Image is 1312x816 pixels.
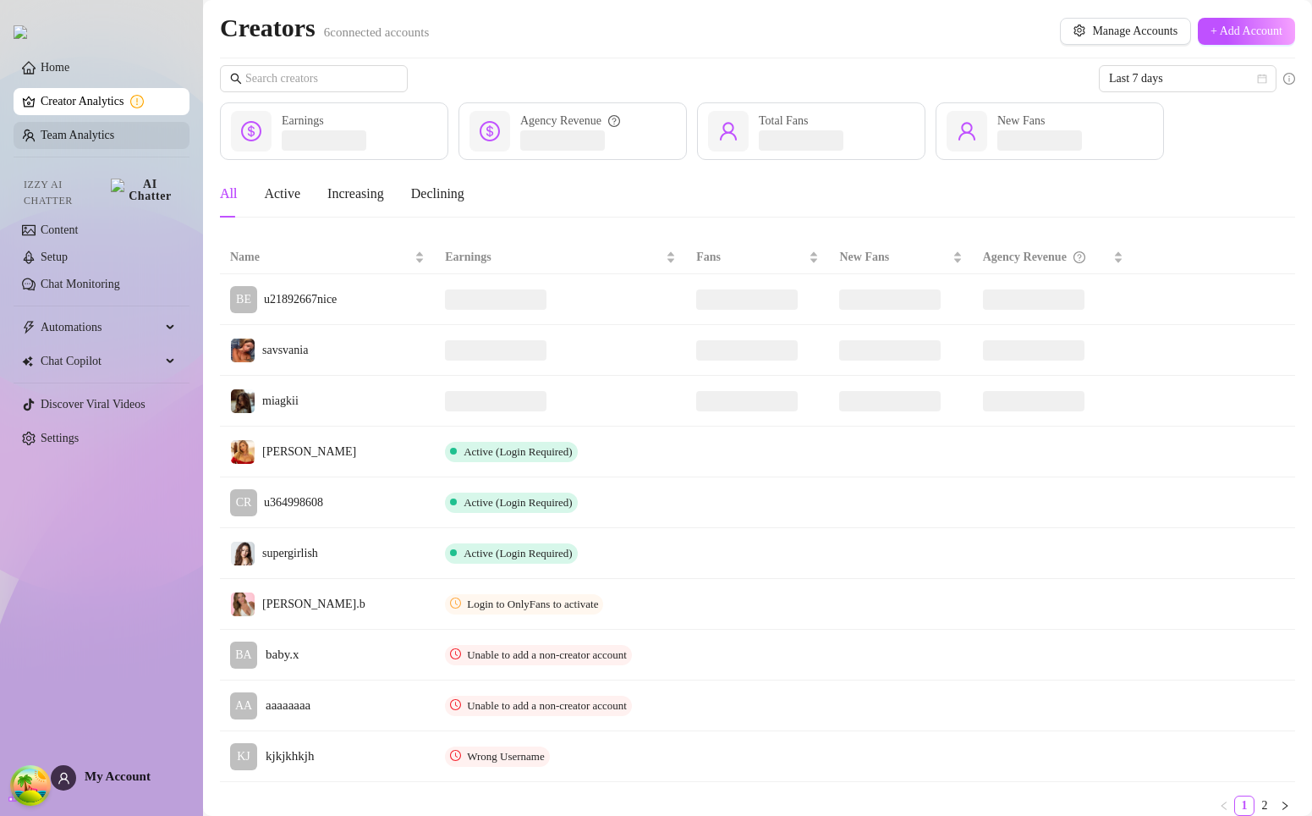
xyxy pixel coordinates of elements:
[14,25,27,39] img: logo.svg
[983,248,1111,267] div: Agency Revenue
[111,179,176,202] img: AI Chatter
[464,445,573,458] span: Active (Login Required)
[41,88,176,115] a: Creator Analytics exclamation-circle
[235,697,252,715] span: AA
[14,769,47,802] button: Open Tanstack query devtools
[230,692,425,720] a: AAaaaaaaaa
[220,184,237,204] div: All
[231,542,255,565] img: supergirlish
[262,344,308,356] span: savsvania
[829,241,972,274] th: New Fans
[231,389,255,413] img: miagkii
[41,61,69,74] a: Home
[1073,248,1085,267] span: question-circle
[1283,73,1295,85] span: info-circle
[1275,796,1295,816] li: Next Page
[41,432,79,444] a: Settings
[445,248,662,267] span: Earnings
[450,598,461,609] span: clock-circle
[520,112,620,130] div: Agency Revenue
[1073,25,1085,36] span: setting
[241,121,261,141] span: dollar-circle
[266,645,299,665] span: baby.x
[1235,797,1254,815] a: 1
[1214,796,1234,816] button: left
[1275,796,1295,816] button: right
[608,112,620,130] span: question-circle
[262,547,318,560] span: supergirlish
[85,769,151,783] span: My Account
[1280,801,1290,811] span: right
[480,121,500,141] span: dollar-circle
[24,177,104,209] span: Izzy AI Chatter
[231,440,255,464] img: mikayla_demaiter
[718,121,738,141] span: user
[1092,25,1178,38] span: Manage Accounts
[1214,796,1234,816] li: Previous Page
[230,743,425,770] a: KJkjkjkhkjh
[230,248,411,267] span: Name
[236,290,251,309] span: BE
[1109,66,1266,91] span: Last 7 days
[450,699,461,710] span: clock-circle
[22,356,33,367] img: Chat Copilot
[1219,801,1229,811] span: left
[41,314,161,341] span: Automations
[231,339,255,362] img: savsvania
[411,184,464,204] div: Declining
[450,750,461,761] span: clock-circle
[41,278,120,290] a: Chat Monitoring
[41,348,161,375] span: Chat Copilot
[235,646,251,664] span: BA
[237,747,250,766] span: KJ
[686,241,829,274] th: Fans
[8,791,20,803] span: build
[22,321,36,334] span: thunderbolt
[467,598,598,610] span: Login to OnlyFans to activate
[1257,74,1267,84] span: calendar
[327,184,384,204] div: Increasing
[1198,18,1295,45] button: + Add Account
[262,445,356,458] span: [PERSON_NAME]
[266,747,315,767] span: kjkjkhkjh
[464,496,573,509] span: Active (Login Required)
[230,73,242,85] span: search
[957,121,977,141] span: user
[997,114,1045,127] span: New Fans
[435,241,686,274] th: Earnings
[324,25,430,39] span: 6 connected accounts
[264,293,337,306] span: u21892667nice
[450,648,461,659] span: clock-circle
[58,772,70,785] span: user
[467,699,627,712] span: Unable to add a non-creator account
[41,129,114,141] a: Team Analytics
[262,598,365,610] span: [PERSON_NAME].b
[266,696,310,716] span: aaaaaaaa
[41,398,145,411] a: Discover Viral Videos
[467,648,627,661] span: Unable to add a non-creator account
[464,547,573,560] span: Active (Login Required)
[41,223,78,236] a: Content
[264,184,300,204] div: Active
[220,241,435,274] th: Name
[1210,25,1282,38] span: + Add Account
[220,12,429,44] h2: Creators
[467,750,545,763] span: Wrong Username
[230,642,425,669] a: BAbaby.x
[282,114,324,127] span: Earnings
[41,251,68,263] a: Setup
[262,394,299,407] span: miagkii
[236,493,252,512] span: CR
[231,593,255,616] img: lyla.b
[1060,18,1191,45] button: Manage Accounts
[1234,796,1254,816] li: 1
[759,114,809,127] span: Total Fans
[245,69,384,88] input: Search creators
[839,248,948,267] span: New Fans
[1255,797,1274,815] a: 2
[264,496,323,509] span: u364998608
[696,248,805,267] span: Fans
[1254,796,1275,816] li: 2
